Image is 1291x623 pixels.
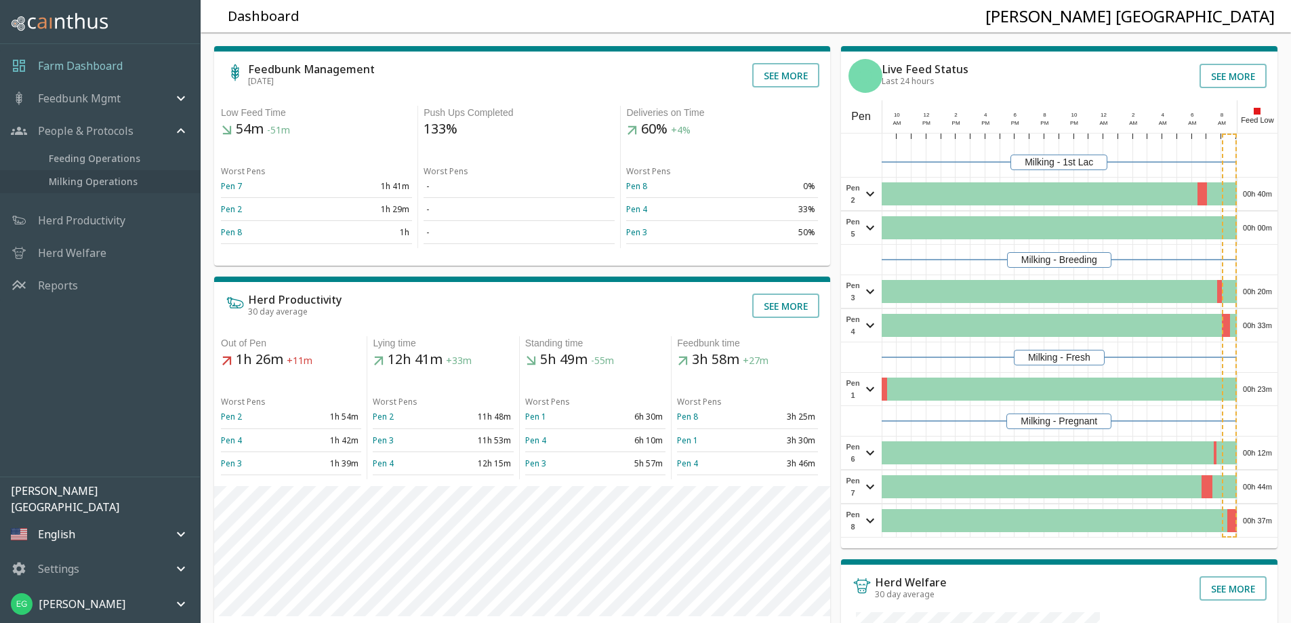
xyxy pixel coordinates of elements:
h4: [PERSON_NAME] [GEOGRAPHIC_DATA] [985,6,1275,26]
a: Pen 8 [677,411,698,422]
h5: 5h 49m [525,350,665,369]
a: Reports [38,277,78,294]
span: Pen 8 [844,508,862,533]
td: 1h 41m [316,175,412,198]
span: AM [1129,120,1137,126]
span: Pen 5 [844,216,862,240]
div: 2 [1126,111,1141,119]
div: 00h 40m [1237,178,1277,210]
div: Milking - Breeding [1007,252,1111,268]
a: Pen 4 [373,458,394,469]
p: [PERSON_NAME] [GEOGRAPHIC_DATA] [11,483,200,515]
td: 3h 46m [747,451,818,475]
span: PM [922,120,930,126]
span: Feeding Operations [49,151,189,166]
td: - [424,175,615,198]
button: See more [752,294,819,318]
div: Feed Low [1237,100,1277,133]
div: 00h 23m [1237,373,1277,405]
div: 00h 37m [1237,504,1277,537]
a: Pen 3 [525,458,546,469]
h6: Live Feed Status [882,64,968,75]
div: Push Ups Completed [424,106,615,120]
a: Pen 2 [221,203,242,215]
span: Pen 3 [844,279,862,304]
span: AM [1218,120,1226,126]
h5: 3h 58m [677,350,817,369]
p: [PERSON_NAME] [39,596,125,612]
p: Herd Welfare [38,245,106,261]
div: 8 [1214,111,1229,119]
div: Milking - Fresh [1014,350,1105,365]
div: Pen [841,100,882,133]
div: Lying time [373,336,513,350]
td: 11h 48m [443,405,514,428]
h5: 1h 26m [221,350,361,369]
h5: 12h 41m [373,350,513,369]
td: 6h 10m [595,428,665,451]
td: 33% [722,198,817,221]
div: 4 [978,111,993,119]
div: Standing time [525,336,665,350]
button: See more [1200,576,1267,601]
a: Pen 2 [221,411,242,422]
a: Herd Productivity [38,212,125,228]
span: +11m [287,355,312,367]
a: Pen 8 [221,226,242,238]
span: AM [1159,120,1167,126]
h5: 54m [221,120,412,139]
td: 50% [722,221,817,244]
span: Last 24 hours [882,75,935,87]
a: Pen 8 [626,180,647,192]
h6: Herd Productivity [248,294,342,305]
td: 1h 42m [291,428,362,451]
h5: 133% [424,120,615,138]
td: 11h 53m [443,428,514,451]
div: Out of Pen [221,336,361,350]
div: Milking - 1st Lac [1010,155,1107,170]
div: 12 [1097,111,1111,119]
span: Milking Operations [49,174,189,189]
td: - [424,198,615,221]
span: PM [1070,120,1078,126]
div: Milking - Pregnant [1006,414,1111,429]
a: Farm Dashboard [38,58,123,74]
span: -55m [591,355,614,367]
p: English [38,526,75,542]
td: 0% [722,175,817,198]
div: 6 [1008,111,1023,119]
span: +27m [743,355,769,367]
button: See more [752,63,819,87]
div: 10 [889,111,904,119]
a: Pen 4 [525,435,546,446]
span: Worst Pens [677,396,722,407]
span: Pen 4 [844,313,862,338]
h5: 60% [626,120,817,139]
div: Deliveries on Time [626,106,817,120]
td: - [424,221,615,244]
span: Worst Pens [424,165,468,177]
a: Pen 4 [626,203,647,215]
div: Low Feed Time [221,106,412,120]
td: 12h 15m [443,451,514,475]
button: See more [1200,64,1267,88]
a: Pen 3 [221,458,242,469]
span: -51m [267,124,290,137]
div: 00h 44m [1237,470,1277,503]
div: 00h 12m [1237,437,1277,469]
div: 2 [949,111,964,119]
span: Worst Pens [221,165,266,177]
p: People & Protocols [38,123,134,139]
td: 5h 57m [595,451,665,475]
td: 6h 30m [595,405,665,428]
span: Worst Pens [373,396,417,407]
p: Feedbunk Mgmt [38,90,121,106]
span: Pen 7 [844,475,862,499]
a: Pen 3 [373,435,394,446]
td: 1h [316,221,412,244]
span: [DATE] [248,75,274,87]
span: AM [1100,120,1108,126]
